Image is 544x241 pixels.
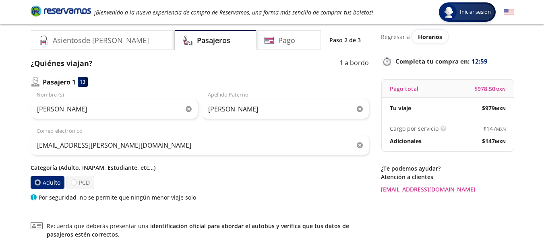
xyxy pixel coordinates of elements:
[381,56,514,67] p: Completa tu compra en :
[390,104,411,112] p: Tu viaje
[482,104,506,112] span: $ 979
[497,194,536,233] iframe: Messagebird Livechat Widget
[30,176,64,189] label: Adulto
[390,84,418,93] p: Pago total
[31,99,198,119] input: Nombre (s)
[78,77,88,87] div: 13
[39,193,196,202] p: Por seguridad, no se permite que ningún menor viaje solo
[66,176,94,189] label: PCD
[329,36,361,44] p: Paso 2 de 3
[474,84,506,93] span: $ 978.50
[482,137,506,145] span: $ 147
[504,7,514,17] button: English
[472,57,488,66] span: 12:59
[381,164,514,173] p: ¿Te podemos ayudar?
[457,8,494,16] span: Iniciar sesión
[381,185,514,194] a: [EMAIL_ADDRESS][DOMAIN_NAME]
[390,124,439,133] p: Cargo por servicio
[47,222,369,239] span: Recuerda que deberás presentar una
[495,105,506,111] small: MXN
[278,35,295,46] h4: Pago
[495,138,506,144] small: MXN
[483,124,506,133] span: $ 147
[31,135,369,155] input: Correo electrónico
[31,5,91,19] a: Brand Logo
[31,5,91,17] i: Brand Logo
[43,77,76,87] p: Pasajero 1
[381,33,410,41] p: Regresar a
[418,33,442,41] span: Horarios
[381,173,514,181] p: Atención a clientes
[202,99,369,119] input: Apellido Paterno
[53,35,149,46] h4: Asientos de [PERSON_NAME]
[94,8,373,16] em: ¡Bienvenido a la nueva experiencia de compra de Reservamos, una forma más sencilla de comprar tus...
[495,86,506,92] small: MXN
[31,58,93,69] p: ¿Quiénes viajan?
[47,222,349,238] a: identificación oficial para abordar el autobús y verifica que tus datos de pasajeros estén correc...
[390,137,422,145] p: Adicionales
[381,30,514,43] div: Regresar a ver horarios
[197,35,230,46] h4: Pasajeros
[496,126,506,132] small: MXN
[339,58,369,69] p: 1 a bordo
[31,163,369,172] p: Categoría (Adulto, INAPAM, Estudiante, etc...)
